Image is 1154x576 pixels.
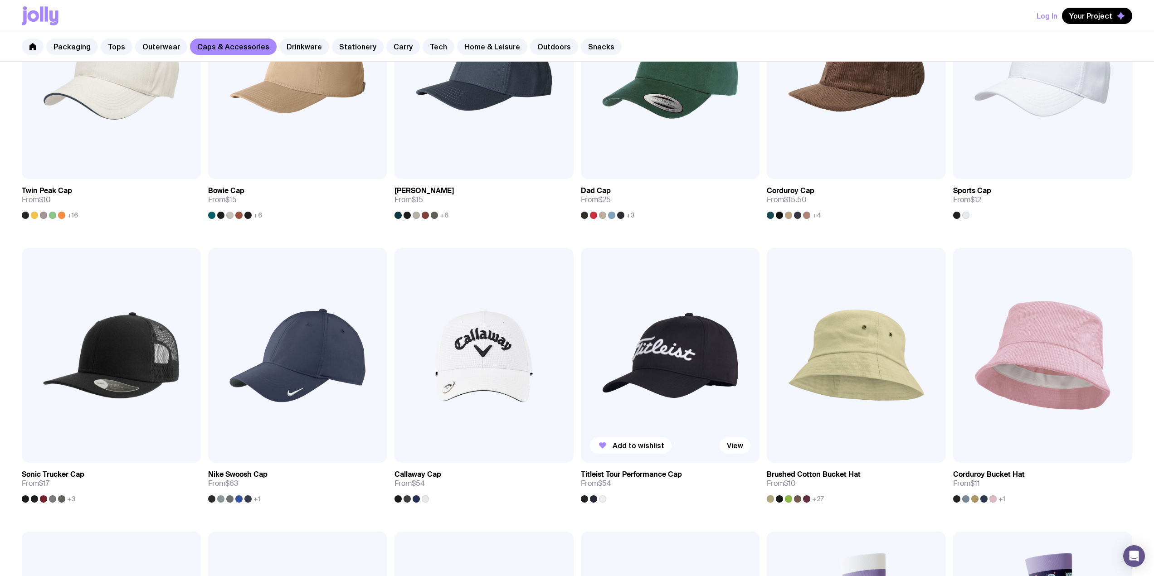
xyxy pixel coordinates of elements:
h3: Corduroy Cap [767,186,814,195]
span: From [953,479,980,488]
span: From [208,195,237,204]
span: From [953,195,981,204]
h3: Bowie Cap [208,186,244,195]
span: From [208,479,238,488]
a: Callaway CapFrom$54 [394,463,574,503]
span: $15.50 [784,195,807,204]
h3: [PERSON_NAME] [394,186,454,195]
span: +1 [998,495,1005,503]
button: Add to wishlist [590,437,672,454]
span: Add to wishlist [613,441,664,450]
span: +1 [253,495,260,503]
span: From [767,195,807,204]
button: Your Project [1062,8,1132,24]
span: +3 [626,212,635,219]
h3: Dad Cap [581,186,611,195]
a: Outdoors [530,39,578,55]
a: Titleist Tour Performance CapFrom$54 [581,463,760,503]
a: Dad CapFrom$25+3 [581,179,760,219]
span: From [22,195,51,204]
span: From [22,479,49,488]
a: Carry [386,39,420,55]
span: Your Project [1069,11,1112,20]
span: $63 [225,479,238,488]
span: $11 [970,479,980,488]
a: View [720,437,750,454]
span: $25 [598,195,611,204]
a: Tech [423,39,454,55]
a: Nike Swoosh CapFrom$63+1 [208,463,387,503]
span: $10 [39,195,51,204]
span: From [581,479,611,488]
h3: Nike Swoosh Cap [208,470,268,479]
a: Brushed Cotton Bucket HatFrom$10+27 [767,463,946,503]
span: +6 [253,212,262,219]
h3: Titleist Tour Performance Cap [581,470,682,479]
span: +3 [67,495,76,503]
span: $54 [598,479,611,488]
span: $54 [412,479,425,488]
span: From [767,479,796,488]
a: Sports CapFrom$12 [953,179,1132,219]
a: Stationery [332,39,384,55]
a: Corduroy CapFrom$15.50+4 [767,179,946,219]
a: [PERSON_NAME]From$15+6 [394,179,574,219]
span: $15 [225,195,237,204]
a: Twin Peak CapFrom$10+16 [22,179,201,219]
span: $12 [970,195,981,204]
h3: Brushed Cotton Bucket Hat [767,470,861,479]
div: Open Intercom Messenger [1123,545,1145,567]
span: +16 [67,212,78,219]
a: Home & Leisure [457,39,527,55]
a: Outerwear [135,39,187,55]
a: Packaging [46,39,98,55]
span: $10 [784,479,796,488]
span: From [394,479,425,488]
span: From [394,195,423,204]
a: Caps & Accessories [190,39,277,55]
span: $17 [39,479,49,488]
span: +6 [440,212,448,219]
h3: Callaway Cap [394,470,441,479]
span: $15 [412,195,423,204]
span: +27 [812,495,824,503]
a: Bowie CapFrom$15+6 [208,179,387,219]
button: Log In [1037,8,1057,24]
a: Corduroy Bucket HatFrom$11+1 [953,463,1132,503]
span: From [581,195,611,204]
a: Tops [101,39,132,55]
a: Snacks [581,39,622,55]
span: +4 [812,212,821,219]
a: Sonic Trucker CapFrom$17+3 [22,463,201,503]
h3: Sonic Trucker Cap [22,470,84,479]
h3: Corduroy Bucket Hat [953,470,1025,479]
h3: Twin Peak Cap [22,186,72,195]
a: Drinkware [279,39,329,55]
h3: Sports Cap [953,186,991,195]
